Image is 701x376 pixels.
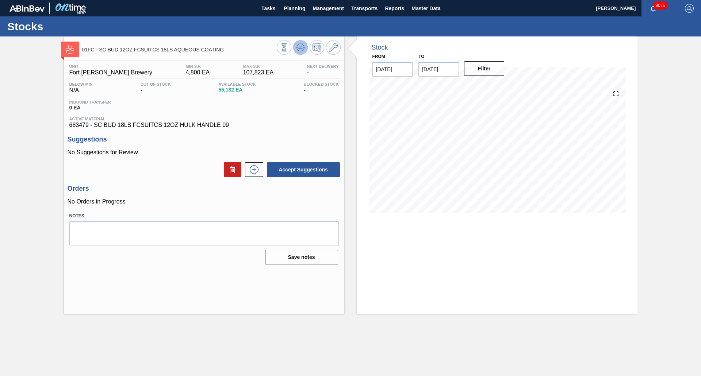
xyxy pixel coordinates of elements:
[69,82,93,86] span: Below Min
[69,69,153,76] span: Fort [PERSON_NAME] Brewery
[69,100,111,104] span: Inbound Transfer
[313,4,344,13] span: Management
[185,69,210,76] span: 4,800 EA
[68,82,95,94] div: N/A
[68,185,341,193] h3: Orders
[654,1,667,9] span: 9075
[464,61,505,76] button: Filter
[265,250,338,264] button: Save notes
[69,64,153,69] span: Unit
[241,162,263,177] div: New suggestion
[260,4,276,13] span: Tasks
[7,22,137,31] h1: Stocks
[69,105,111,111] span: 0 EA
[277,40,291,55] button: Stocks Overview
[68,198,341,205] p: No Orders in Progress
[310,40,324,55] button: Schedule Inventory
[68,149,341,156] p: No Suggestions for Review
[641,3,665,13] button: Notifications
[351,4,378,13] span: Transports
[307,64,338,69] span: Next Delivery
[385,4,404,13] span: Reports
[326,40,341,55] button: Go to Master Data / General
[302,82,341,94] div: -
[243,69,274,76] span: 107,823 EA
[141,82,171,86] span: Out Of Stock
[372,44,388,51] div: Stock
[69,117,339,121] span: Active Material
[411,4,440,13] span: Master Data
[418,62,459,77] input: mm/dd/yyyy
[69,122,339,128] span: 683479 - SC BUD 18LS FCSUITCS 12OZ HULK HANDLE 09
[218,82,256,86] span: Available Stock
[220,162,241,177] div: Delete Suggestions
[372,54,385,59] label: From
[68,136,341,143] h3: Suggestions
[139,82,173,94] div: -
[418,54,424,59] label: to
[263,162,341,178] div: Accept Suggestions
[243,64,274,69] span: MAX S.P.
[9,5,45,12] img: TNhmsLtSVTkK8tSr43FrP2fwEKptu5GPRR3wAAAABJRU5ErkJggg==
[305,64,340,76] div: -
[293,40,308,55] button: Update Chart
[218,87,256,93] span: 55,182 EA
[185,64,210,69] span: MIN S.P.
[65,45,74,54] img: Ícone
[685,4,694,13] img: Logout
[304,82,339,86] span: Blocked Stock
[284,4,305,13] span: Planning
[267,162,340,177] button: Accept Suggestions
[372,62,413,77] input: mm/dd/yyyy
[69,211,339,221] label: Notes
[82,47,277,53] span: 01FC - SC BUD 12OZ FCSUITCS 18LS AQUEOUS COATING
